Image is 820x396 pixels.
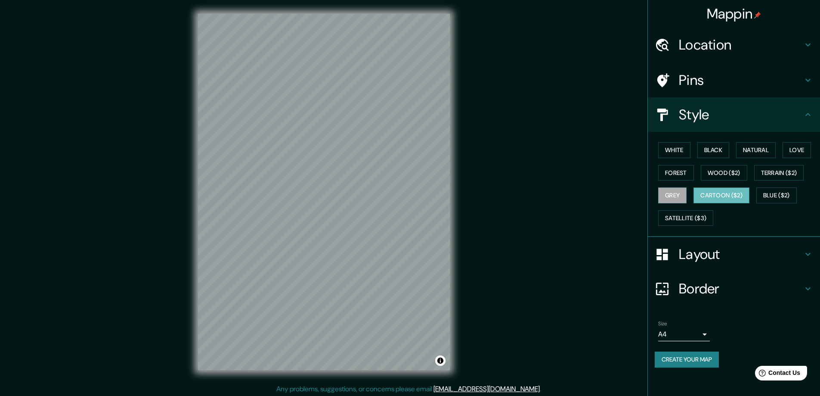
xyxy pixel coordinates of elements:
[697,142,730,158] button: Black
[541,384,542,394] div: .
[648,28,820,62] div: Location
[658,210,713,226] button: Satellite ($3)
[658,327,710,341] div: A4
[658,187,687,203] button: Grey
[693,187,749,203] button: Cartoon ($2)
[736,142,776,158] button: Natural
[435,355,446,366] button: Toggle attribution
[679,280,803,297] h4: Border
[783,142,811,158] button: Love
[679,72,803,89] h4: Pins
[433,384,540,393] a: [EMAIL_ADDRESS][DOMAIN_NAME]
[648,63,820,97] div: Pins
[707,5,761,22] h4: Mappin
[679,246,803,263] h4: Layout
[658,165,694,181] button: Forest
[756,187,797,203] button: Blue ($2)
[276,384,541,394] p: Any problems, suggestions, or concerns please email .
[658,320,667,327] label: Size
[754,12,761,19] img: pin-icon.png
[648,271,820,306] div: Border
[648,97,820,132] div: Style
[679,106,803,123] h4: Style
[198,14,450,370] canvas: Map
[658,142,690,158] button: White
[754,165,804,181] button: Terrain ($2)
[542,384,544,394] div: .
[655,352,719,368] button: Create your map
[648,237,820,271] div: Layout
[743,362,811,387] iframe: Help widget launcher
[679,36,803,53] h4: Location
[701,165,747,181] button: Wood ($2)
